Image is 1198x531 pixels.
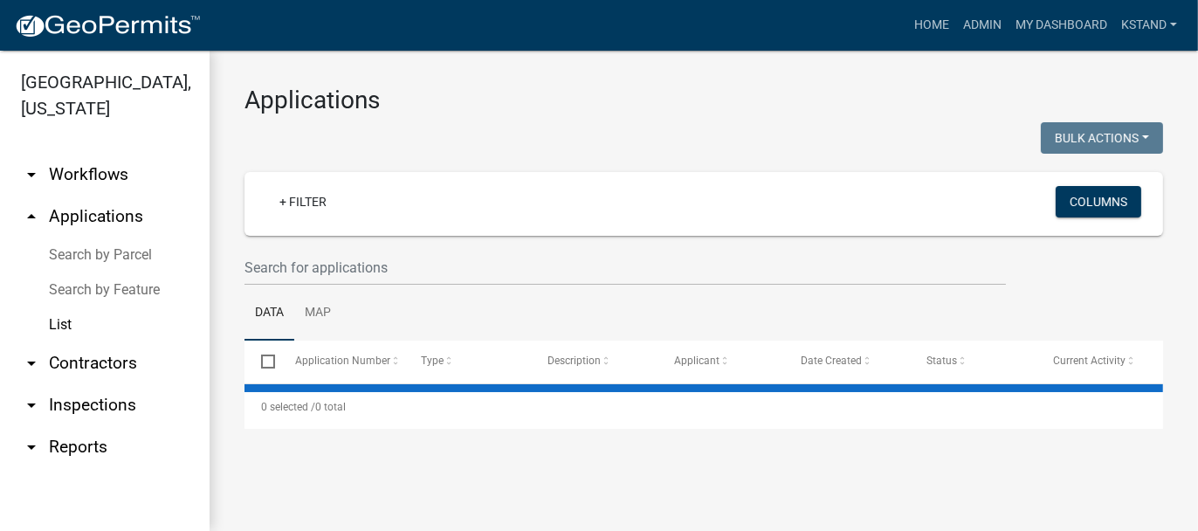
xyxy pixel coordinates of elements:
datatable-header-cell: Date Created [784,341,911,383]
span: Application Number [295,355,390,367]
datatable-header-cell: Select [244,341,278,383]
datatable-header-cell: Type [404,341,531,383]
span: Date Created [801,355,862,367]
a: Admin [956,9,1009,42]
i: arrow_drop_down [21,353,42,374]
a: kstand [1114,9,1184,42]
datatable-header-cell: Current Activity [1036,341,1163,383]
span: Applicant [674,355,719,367]
i: arrow_drop_down [21,437,42,458]
datatable-header-cell: Application Number [278,341,404,383]
div: 0 total [244,385,1163,429]
span: Description [547,355,601,367]
button: Columns [1056,186,1141,217]
datatable-header-cell: Description [531,341,658,383]
h3: Applications [244,86,1163,115]
i: arrow_drop_down [21,395,42,416]
span: Current Activity [1053,355,1126,367]
i: arrow_drop_up [21,206,42,227]
datatable-header-cell: Applicant [658,341,784,383]
span: 0 selected / [261,401,315,413]
span: Type [421,355,444,367]
span: Status [927,355,958,367]
a: Data [244,286,294,341]
button: Bulk Actions [1041,122,1163,154]
a: Map [294,286,341,341]
input: Search for applications [244,250,1006,286]
i: arrow_drop_down [21,164,42,185]
a: Home [907,9,956,42]
a: My Dashboard [1009,9,1114,42]
a: + Filter [265,186,341,217]
datatable-header-cell: Status [910,341,1036,383]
